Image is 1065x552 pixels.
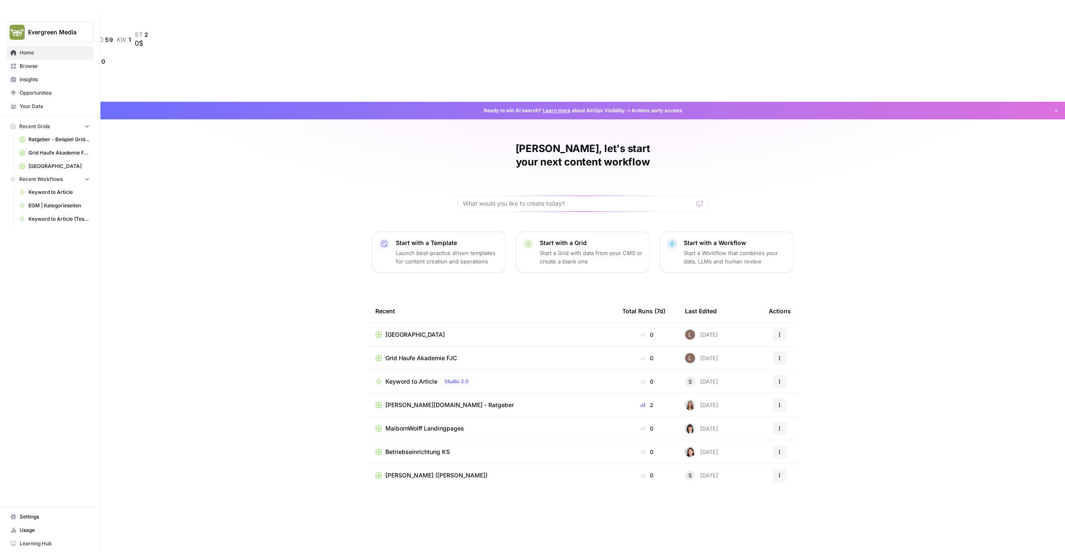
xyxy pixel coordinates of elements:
span: MaibornWolff Landingpages [385,424,464,433]
img: dg2rw5lz5wrueqm9mfsnexyipzh4 [685,330,695,340]
div: Actions [769,299,791,322]
div: [DATE] [685,470,718,480]
a: Keyword to ArticleStudio 2.0 [375,377,609,387]
img: tyv1vc9ano6w0k60afnfux898g5f [685,423,695,433]
span: Keyword to Article (Testversion Silja) [28,215,90,223]
div: Recent [375,299,609,322]
div: Last Edited [685,299,717,322]
div: 0 [622,377,672,386]
span: [GEOGRAPHIC_DATA] [385,330,445,339]
img: dg2rw5lz5wrueqm9mfsnexyipzh4 [685,353,695,363]
span: Ready to win AI search? about AirOps Visibility [484,107,625,114]
button: Recent Workflows [7,173,93,186]
a: rd59 [95,36,113,43]
h1: [PERSON_NAME], let's start your next content workflow [457,142,708,169]
p: Launch best-practice driven templates for content creation and operations [396,249,499,266]
div: [DATE] [685,400,718,410]
button: Start with a TemplateLaunch best-practice driven templates for content creation and operations [372,232,506,273]
p: Start with a Grid [540,239,643,247]
p: Start with a Template [396,239,499,247]
span: 2 [144,31,149,38]
span: Ratgeber - Beispiel Grid (bitte kopieren) [28,136,90,143]
img: 9ei8zammlfls2gjjhap2otnia9mo [685,447,695,457]
span: Studio 2.0 [444,378,469,385]
span: Settings [20,513,90,521]
button: Start with a GridStart a Grid with data from your CMS or create a blank one [516,232,650,273]
span: Grid Haufe Akademie FJC [28,149,90,157]
a: Ratgeber - Beispiel Grid (bitte kopieren) [15,133,93,146]
div: [DATE] [685,447,718,457]
div: 0 [622,424,672,433]
a: [PERSON_NAME] ([PERSON_NAME]) [375,471,609,480]
span: [PERSON_NAME][DOMAIN_NAME] - Ratgeber [385,401,514,409]
div: 2 [622,401,672,409]
a: [PERSON_NAME][DOMAIN_NAME] - Ratgeber [375,401,609,409]
p: Start with a Workflow [684,239,787,247]
a: Grid Haufe Akademie FJC [15,146,93,160]
span: kw [117,36,127,43]
span: S [688,377,692,386]
div: 0 [622,354,672,362]
button: Start with a WorkflowStart a Workflow that combines your data, LLMs and human review [660,232,794,273]
a: Learning Hub [7,537,93,550]
div: [DATE] [685,423,718,433]
span: [PERSON_NAME] ([PERSON_NAME]) [385,471,488,480]
span: Keyword to Article [28,188,90,196]
div: [DATE] [685,377,718,387]
a: [GEOGRAPHIC_DATA] [375,330,609,339]
a: MaibornWolff Landingpages [375,424,609,433]
a: Your Data [7,100,93,113]
span: 1 [128,36,131,43]
a: [GEOGRAPHIC_DATA] [15,160,93,173]
div: 0 [622,471,672,480]
button: Recent Grids [7,120,93,133]
input: What would you like to create today? [463,199,693,208]
a: Keyword to Article (Testversion Silja) [15,212,93,226]
span: S [688,471,692,480]
a: EGM | Kategorieseiten [15,199,93,212]
span: Learning Hub [20,540,90,547]
a: Keyword to Article [15,186,93,199]
div: [DATE] [685,330,718,340]
a: Betriebseinrichtung KS [375,448,609,456]
span: Betriebseinrichtung KS [385,448,450,456]
a: Settings [7,510,93,524]
div: [DATE] [685,353,718,363]
span: 59 [105,36,113,43]
p: Start a Grid with data from your CMS or create a blank one [540,249,643,266]
div: 0 [622,448,672,456]
span: st [135,31,143,38]
span: Your Data [20,103,90,110]
span: Grid Haufe Akademie FJC [385,354,457,362]
a: st2 [135,31,149,38]
div: 0$ [135,38,149,48]
p: Start a Workflow that combines your data, LLMs and human review [684,249,787,266]
span: [GEOGRAPHIC_DATA] [28,163,90,170]
span: Recent Grids [19,123,50,130]
a: kw1 [117,36,131,43]
span: EGM | Kategorieseiten [28,202,90,209]
span: Actions early access [631,107,682,114]
a: Usage [7,524,93,537]
span: Usage [20,526,90,534]
a: Grid Haufe Akademie FJC [375,354,609,362]
a: Learn more [543,107,570,113]
span: 0 [101,58,105,65]
span: Recent Workflows [19,175,63,183]
div: 0 [622,330,672,339]
span: Keyword to Article [385,377,437,386]
img: dghnp7yvg7rjnhrmvxsuvm8jhj5p [685,400,695,410]
div: Total Runs (7d) [622,299,665,322]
